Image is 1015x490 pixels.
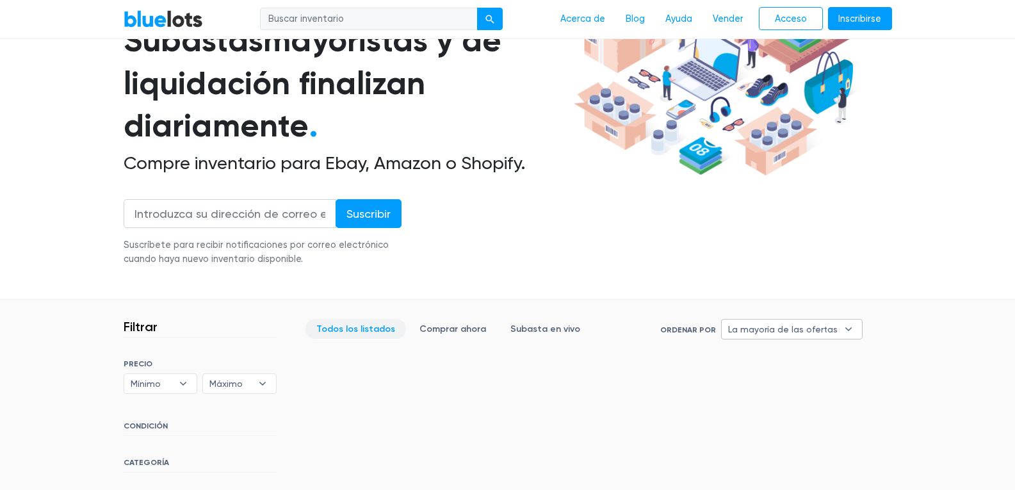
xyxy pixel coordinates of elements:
[665,13,692,24] font: Ayuda
[124,21,502,145] font: mayoristas y de liquidación finalizan diariamente
[131,379,161,389] font: Mínimo
[828,7,892,31] a: Inscribirse
[560,13,605,24] font: Acerca de
[309,106,318,145] font: .
[655,7,702,31] a: Ayuda
[124,240,389,265] font: Suscríbete para recibir notificaciones por correo electrónico cuando haya nuevo inventario dispon...
[124,152,526,174] font: Compre inventario para Ebay, Amazon o Shopify.
[510,323,580,334] font: Subasta en vivo
[759,7,823,31] a: Acceso
[838,13,881,24] font: Inscribirse
[702,7,754,31] a: Vender
[124,359,152,368] font: PRECIO
[499,319,591,339] a: Subasta en vivo
[316,323,395,334] font: Todos los listados
[713,13,743,24] font: Vender
[550,7,615,31] a: Acerca de
[209,379,243,389] font: Máximo
[419,323,486,334] font: Comprar ahora
[409,319,497,339] a: Comprar ahora
[260,8,478,31] input: Buscar inventario
[124,199,336,228] input: Introduzca su dirección de correo electrónico
[775,13,807,24] font: Acceso
[124,21,264,60] font: Subastas
[124,458,169,467] font: CATEGORÍA
[626,13,645,24] font: Blog
[728,324,838,334] font: La mayoría de las ofertas
[660,325,716,334] font: Ordenar por
[305,319,406,339] a: Todos los listados
[124,319,158,334] font: Filtrar
[336,199,402,228] input: Suscribir
[615,7,655,31] a: Blog
[124,421,168,430] font: CONDICIÓN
